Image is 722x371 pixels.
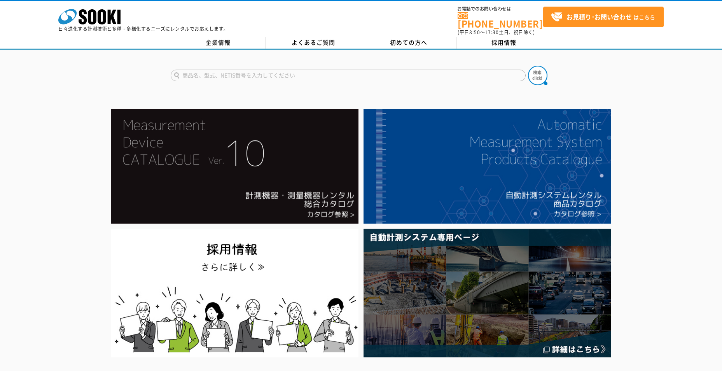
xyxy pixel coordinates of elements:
[58,26,229,31] p: 日々進化する計測技術と多種・多様化するニーズにレンタルでお応えします。
[543,7,664,27] a: お見積り･お問い合わせはこちら
[111,229,358,357] img: SOOKI recruit
[171,70,526,81] input: 商品名、型式、NETIS番号を入力してください
[551,11,655,23] span: はこちら
[458,29,535,36] span: (平日 ～ 土日、祝日除く)
[485,29,499,36] span: 17:30
[111,109,358,224] img: Catalog Ver10
[566,12,632,21] strong: お見積り･お問い合わせ
[528,66,547,85] img: btn_search.png
[458,7,543,11] span: お電話でのお問い合わせは
[171,37,266,49] a: 企業情報
[364,109,611,224] img: 自動計測システムカタログ
[469,29,480,36] span: 8:50
[361,37,456,49] a: 初めての方へ
[458,12,543,28] a: [PHONE_NUMBER]
[390,38,427,47] span: 初めての方へ
[364,229,611,357] img: 自動計測システム専用ページ
[456,37,552,49] a: 採用情報
[266,37,361,49] a: よくあるご質問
